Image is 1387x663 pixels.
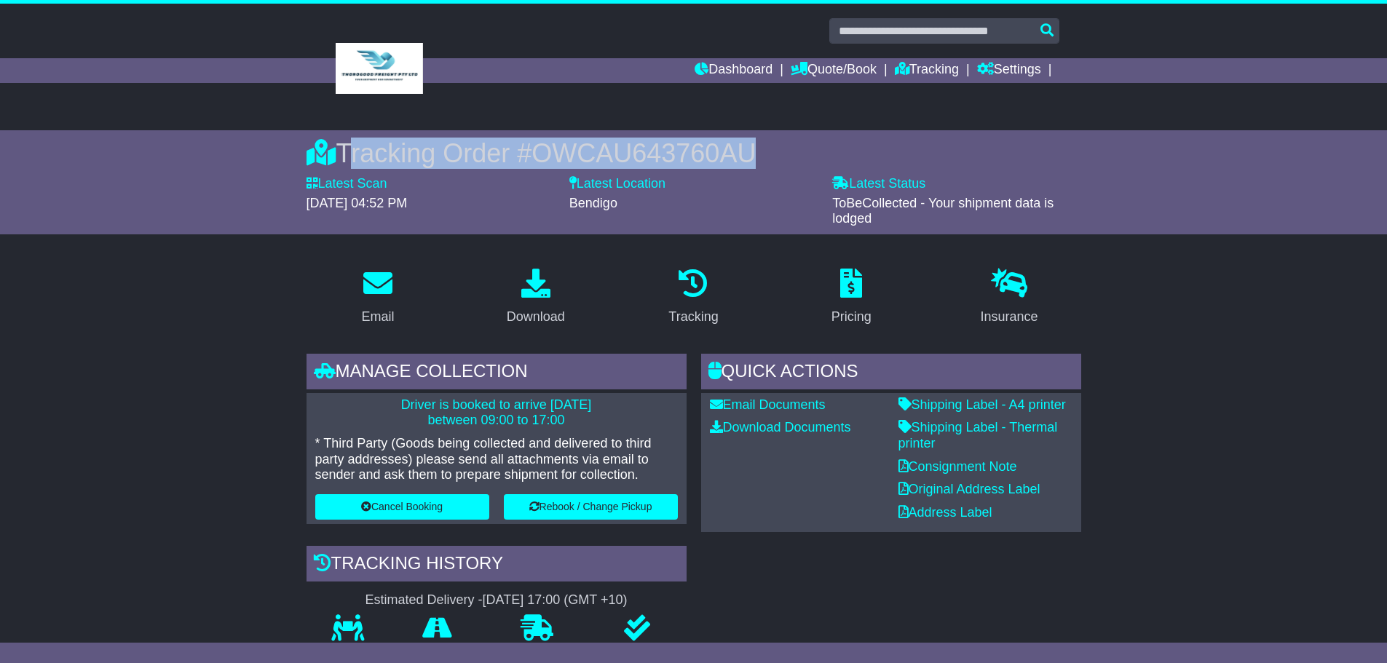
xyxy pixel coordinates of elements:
[315,494,489,520] button: Cancel Booking
[668,307,718,327] div: Tracking
[695,58,772,83] a: Dashboard
[307,176,387,192] label: Latest Scan
[898,397,1066,412] a: Shipping Label - A4 printer
[504,494,678,520] button: Rebook / Change Pickup
[483,592,628,608] div: [DATE] 17:00 (GMT +10)
[832,176,925,192] label: Latest Status
[569,176,665,192] label: Latest Location
[352,263,403,332] a: Email
[659,263,727,332] a: Tracking
[822,263,881,332] a: Pricing
[307,138,1081,169] div: Tracking Order #
[895,58,959,83] a: Tracking
[307,196,408,210] span: [DATE] 04:52 PM
[710,420,851,434] a: Download Documents
[361,307,394,327] div: Email
[898,505,992,520] a: Address Label
[307,546,687,585] div: Tracking history
[569,196,617,210] span: Bendigo
[971,263,1048,332] a: Insurance
[898,459,1017,474] a: Consignment Note
[315,436,678,483] p: * Third Party (Goods being collected and delivered to third party addresses) please send all atta...
[981,307,1038,327] div: Insurance
[532,138,756,168] span: OWCAU643760AU
[701,354,1081,393] div: Quick Actions
[898,482,1040,496] a: Original Address Label
[307,354,687,393] div: Manage collection
[977,58,1041,83] a: Settings
[710,397,826,412] a: Email Documents
[315,397,678,429] p: Driver is booked to arrive [DATE] between 09:00 to 17:00
[791,58,877,83] a: Quote/Book
[831,307,872,327] div: Pricing
[507,307,565,327] div: Download
[307,592,687,608] div: Estimated Delivery -
[898,420,1058,450] a: Shipping Label - Thermal printer
[497,263,574,332] a: Download
[832,196,1054,226] span: ToBeCollected - Your shipment data is lodged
